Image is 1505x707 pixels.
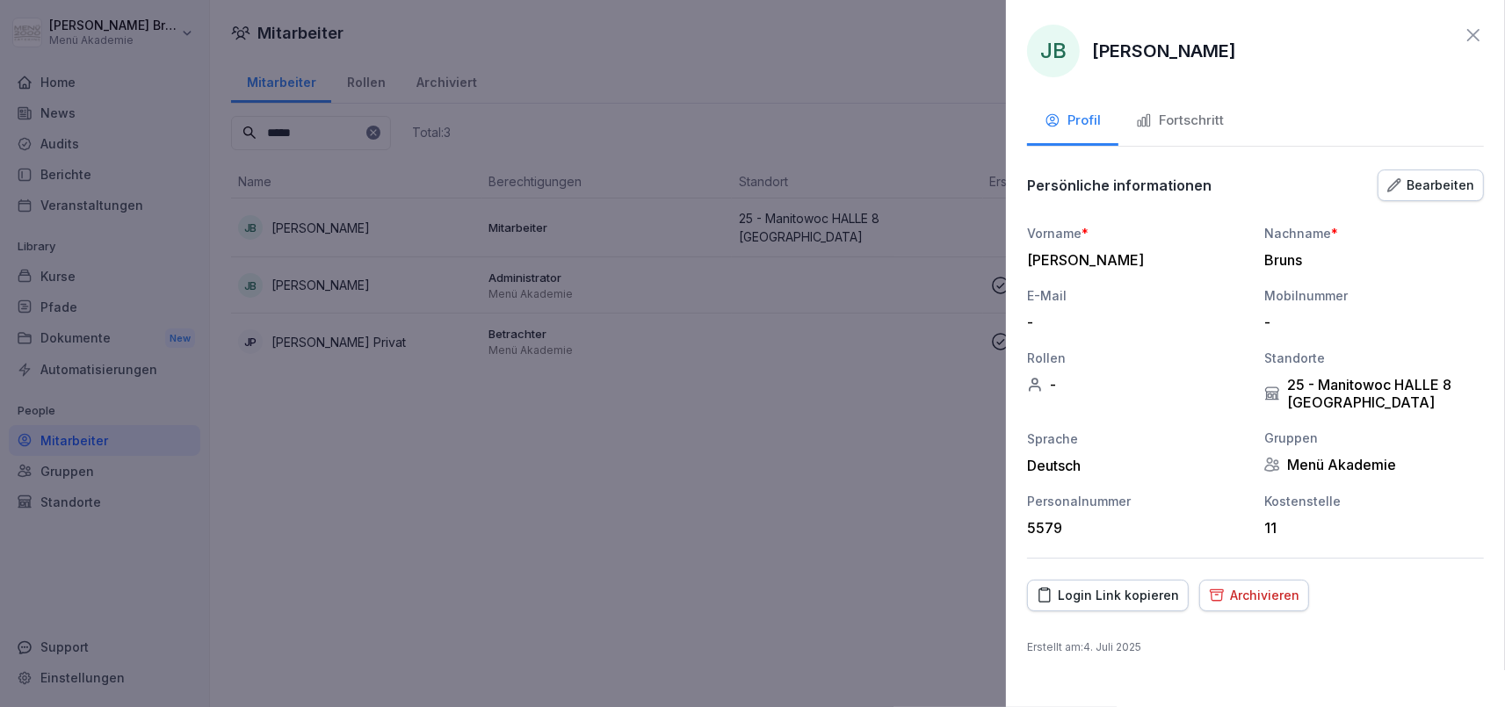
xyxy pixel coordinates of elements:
[1027,492,1247,510] div: Personalnummer
[1027,639,1484,655] p: Erstellt am : 4. Juli 2025
[1027,25,1080,77] div: JB
[1264,349,1484,367] div: Standorte
[1027,376,1247,393] div: -
[1378,170,1484,201] button: Bearbeiten
[1387,176,1474,195] div: Bearbeiten
[1027,224,1247,242] div: Vorname
[1027,580,1189,611] button: Login Link kopieren
[1264,286,1484,305] div: Mobilnummer
[1027,177,1212,194] p: Persönliche informationen
[1027,314,1238,331] div: -
[1037,586,1179,605] div: Login Link kopieren
[1118,98,1241,146] button: Fortschritt
[1264,376,1484,411] div: 25 - Manitowoc HALLE 8 [GEOGRAPHIC_DATA]
[1136,111,1224,131] div: Fortschritt
[1027,457,1247,474] div: Deutsch
[1264,224,1484,242] div: Nachname
[1027,286,1247,305] div: E-Mail
[1092,38,1236,64] p: [PERSON_NAME]
[1045,111,1101,131] div: Profil
[1199,580,1309,611] button: Archivieren
[1264,429,1484,447] div: Gruppen
[1027,98,1118,146] button: Profil
[1027,429,1247,448] div: Sprache
[1264,519,1475,537] div: 11
[1264,314,1475,331] div: -
[1027,251,1238,269] div: [PERSON_NAME]
[1209,586,1299,605] div: Archivieren
[1264,456,1484,473] div: Menü Akademie
[1264,251,1475,269] div: Bruns
[1027,519,1238,537] div: 5579
[1264,492,1484,510] div: Kostenstelle
[1027,349,1247,367] div: Rollen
